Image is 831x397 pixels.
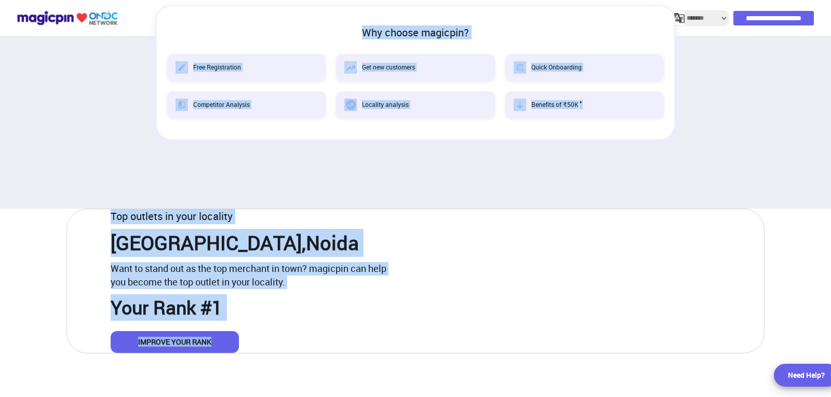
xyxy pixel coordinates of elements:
[111,262,390,289] p: Want to stand out as the top merchant in town? magicpin can help you become the top outlet in you...
[111,331,239,353] button: IMPROVE YOUR RANK
[362,100,409,109] span: Locality analysis
[362,63,415,72] span: Get new customers
[193,100,250,109] span: Competitor Analysis
[788,370,825,380] div: Need Help?
[514,99,526,111] img: Benefits of ₹50K
[153,295,222,320] span: Rank #1
[514,61,526,74] img: Quick Onboarding
[344,99,357,111] img: Locality analysis
[531,63,582,72] span: Quick Onboarding
[111,229,359,257] p: [GEOGRAPHIC_DATA] , Noida
[176,61,188,74] img: Free Registration
[193,63,241,72] span: Free Registration
[531,100,582,109] span: Benefits of ₹50K
[176,99,188,111] img: Competitor Analysis
[167,27,664,38] h2: Why choose magicpin?
[111,209,233,224] p: Top outlets in your locality
[111,295,149,320] span: Your
[344,61,357,74] img: Get new customers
